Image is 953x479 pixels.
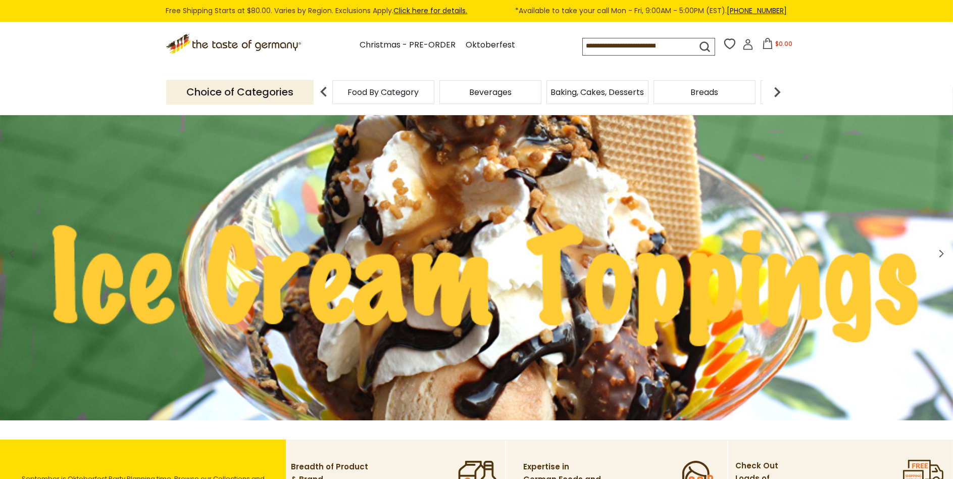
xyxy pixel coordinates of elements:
a: Breads [691,88,719,96]
a: Oktoberfest [466,38,515,52]
div: Free Shipping Starts at $80.00. Varies by Region. Exclusions Apply. [166,5,787,17]
a: [PHONE_NUMBER] [727,6,787,16]
img: previous arrow [314,82,334,102]
a: Christmas - PRE-ORDER [360,38,456,52]
a: Baking, Cakes, Desserts [551,88,644,96]
a: Click here for details. [394,6,468,16]
a: Beverages [469,88,512,96]
p: Choice of Categories [166,80,314,105]
span: *Available to take your call Mon - Fri, 9:00AM - 5:00PM (EST). [516,5,787,17]
button: $0.00 [756,38,798,53]
a: Food By Category [348,88,419,96]
span: $0.00 [775,39,792,48]
img: next arrow [767,82,787,102]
